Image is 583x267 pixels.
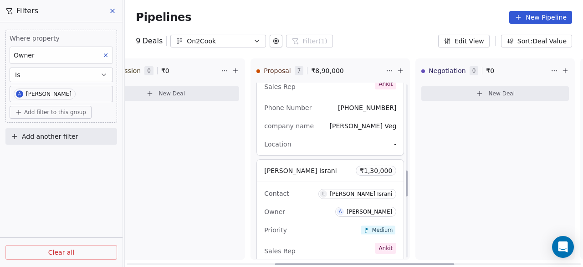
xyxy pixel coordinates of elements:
button: New Deal [92,86,239,101]
span: ₹ 0 [486,66,494,75]
div: In Discussion0₹0 [92,59,219,83]
span: New Deal [159,90,185,97]
span: New Deal [489,90,515,97]
div: Proposal7₹8,90,000 [256,59,384,83]
span: Is [15,70,20,79]
span: Proposal [264,66,291,75]
span: 0 [470,66,479,75]
span: Sales Rep [264,247,295,255]
span: Negotiation [429,66,465,75]
button: Is [10,68,113,82]
span: Add filter to this group [24,109,86,116]
span: Contact [264,190,289,197]
span: - [394,140,396,149]
span: Filters [16,5,38,16]
span: [PERSON_NAME] Israni [264,167,337,174]
div: [PERSON_NAME] [347,209,392,215]
div: [PERSON_NAME] [26,91,72,97]
button: Sort: Deal Value [501,35,572,47]
div: L [322,190,325,198]
div: A [339,208,342,215]
button: New Deal [421,86,569,101]
button: Edit View [438,35,490,47]
button: New Pipeline [509,11,572,24]
span: Sales Rep [264,83,295,90]
span: Clear all [48,248,74,257]
div: On2Cook [187,37,250,46]
span: [PHONE_NUMBER] [338,104,396,111]
span: Where property [10,34,113,43]
button: Clear all [5,245,117,260]
span: Add another filter [22,132,78,141]
span: Deals [143,36,163,47]
div: Negotiation0₹0 [421,59,549,83]
span: 7 [295,66,304,75]
div: [PERSON_NAME] Israni [330,191,392,197]
span: ₹ 8,90,000 [311,66,343,75]
span: Phone Number [264,104,312,111]
span: Ankit [375,243,396,254]
span: Owner [14,52,35,59]
span: 0 [144,66,153,75]
span: Ankit [375,79,396,89]
div: 9 [136,36,163,47]
span: Priority [264,226,287,234]
button: Filter(1) [286,35,333,47]
span: [PERSON_NAME] Veg [330,122,397,130]
span: A [16,90,23,98]
span: Medium [372,226,393,233]
div: Open Intercom Messenger [552,236,574,258]
span: ₹ 1,30,000 [360,166,392,175]
span: Owner [264,208,285,215]
span: company name [264,122,314,130]
span: ₹ 0 [161,66,169,75]
span: Pipelines [136,11,191,24]
span: Location [264,141,291,148]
